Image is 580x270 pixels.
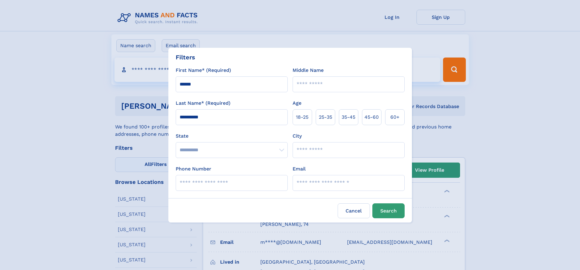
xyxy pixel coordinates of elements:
[176,53,195,62] div: Filters
[293,165,306,173] label: Email
[293,67,324,74] label: Middle Name
[390,114,399,121] span: 60+
[342,114,355,121] span: 35‑45
[319,114,332,121] span: 25‑35
[176,132,288,140] label: State
[296,114,308,121] span: 18‑25
[364,114,379,121] span: 45‑60
[338,203,370,218] label: Cancel
[176,165,211,173] label: Phone Number
[372,203,405,218] button: Search
[293,132,302,140] label: City
[176,100,230,107] label: Last Name* (Required)
[176,67,231,74] label: First Name* (Required)
[293,100,301,107] label: Age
